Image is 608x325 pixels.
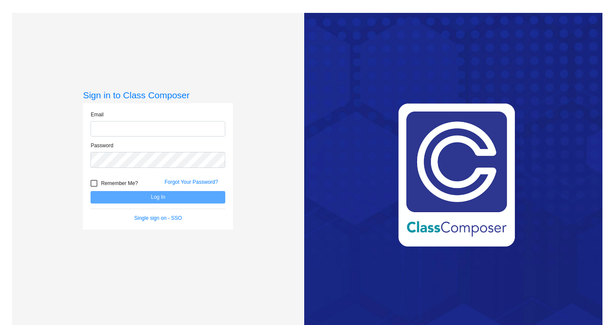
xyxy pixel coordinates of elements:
label: Password [91,142,113,149]
h3: Sign in to Class Composer [83,90,233,100]
span: Remember Me? [101,178,138,188]
label: Email [91,111,103,118]
a: Forgot Your Password? [164,179,218,185]
a: Single sign on - SSO [134,215,182,221]
button: Log In [91,191,225,204]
